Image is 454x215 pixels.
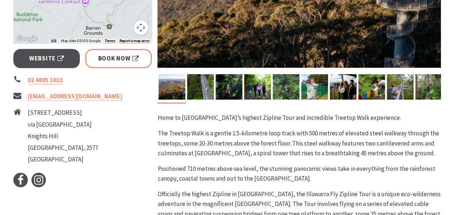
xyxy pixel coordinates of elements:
img: Illawarra Fly [244,74,271,100]
li: [GEOGRAPHIC_DATA], 2577 [28,143,98,153]
button: Keyboard shortcuts [51,38,56,43]
p: Positioned 710 metres above sea level, the stunning panoramic views take in everything from the r... [157,164,441,184]
li: via [GEOGRAPHIC_DATA] [28,120,98,130]
a: Website [13,49,80,68]
img: Zipline Tour at Illawarra Fly [216,74,242,100]
span: Book Now [98,54,139,63]
a: [EMAIL_ADDRESS][DOMAIN_NAME] [28,92,122,101]
p: The Treetop Walk is a gentle 1.5-kilometre loop track with 500 metres of elevated steel walkway t... [157,128,441,158]
img: Zipline Tour at Illawarra Fly Treetop Adventures [273,74,299,100]
li: [GEOGRAPHIC_DATA] [28,155,98,164]
li: Knights Hill [28,131,98,141]
a: Terms [104,39,115,43]
img: Knights Tower at Illawarra Fly [159,74,185,100]
img: Enchanted Forest at Illawarra Fly Treetop Adventures [358,74,385,100]
span: Website [29,54,64,63]
a: Open this area in Google Maps (opens a new window) [15,34,39,43]
img: Zipline Tour suspension bridge [415,74,442,100]
img: Treetop Walk at Illawarra Fly Treetop Adventures [330,74,356,100]
li: [STREET_ADDRESS] [28,108,98,118]
span: Map data ©2025 Google [61,39,100,43]
p: Home to [GEOGRAPHIC_DATA]’s highest Zipline Tour and incredible Treetop Walk experience. [157,113,441,123]
button: Map camera controls [134,20,148,35]
a: Book Now [85,49,152,68]
a: Report a map error [119,39,150,43]
img: Archery at Illawarra Fly Treetop Adventures [301,74,328,100]
img: Treetop Walk at Illawarra Fly Treetop Adventures [387,74,414,100]
a: 02 4885 1010 [28,76,62,84]
img: Treetop Walk at Illawarra Fly [187,74,214,100]
img: Google [15,34,39,43]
